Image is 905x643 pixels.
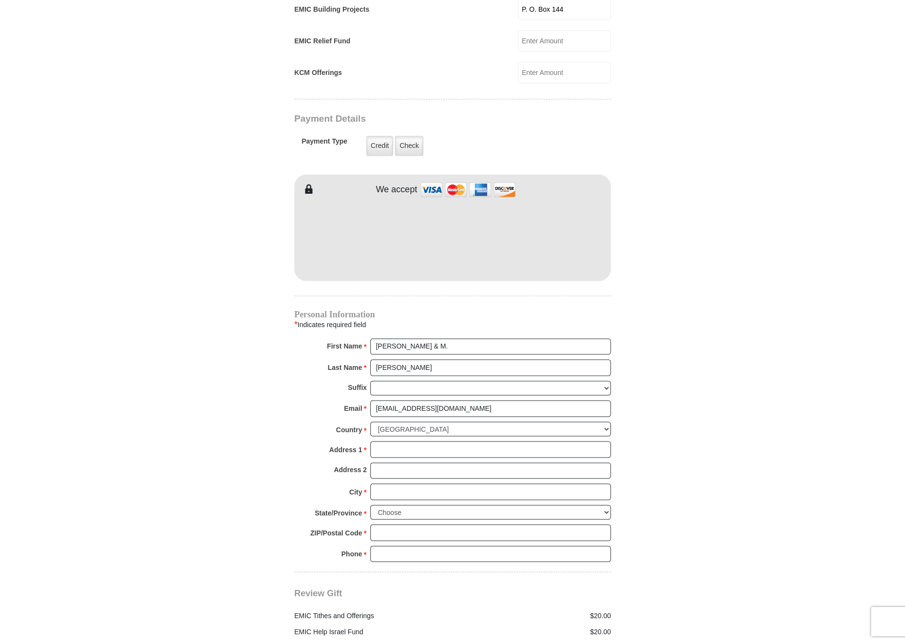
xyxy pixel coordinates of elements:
[376,185,417,196] h4: We accept
[395,136,423,156] label: Check
[336,423,362,437] strong: Country
[419,180,517,201] img: credit cards accepted
[452,611,616,621] div: $20.00
[294,5,369,15] label: EMIC Building Projects
[341,547,362,561] strong: Phone
[294,68,342,78] label: KCM Offerings
[518,31,611,52] input: Enter Amount
[310,526,362,540] strong: ZIP/Postal Code
[289,627,453,637] div: EMIC Help Israel Fund
[349,485,362,499] strong: City
[294,588,342,598] span: Review Gift
[518,62,611,84] input: Enter Amount
[294,311,611,319] h4: Personal Information
[452,627,616,637] div: $20.00
[334,463,367,477] strong: Address 2
[328,361,362,375] strong: Last Name
[329,443,362,457] strong: Address 1
[366,136,393,156] label: Credit
[294,319,611,331] div: Indicates required field
[289,611,453,621] div: EMIC Tithes and Offerings
[294,114,543,125] h3: Payment Details
[348,381,367,395] strong: Suffix
[302,138,347,151] h5: Payment Type
[344,402,362,416] strong: Email
[327,340,362,353] strong: First Name
[294,37,350,47] label: EMIC Relief Fund
[315,506,362,520] strong: State/Province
